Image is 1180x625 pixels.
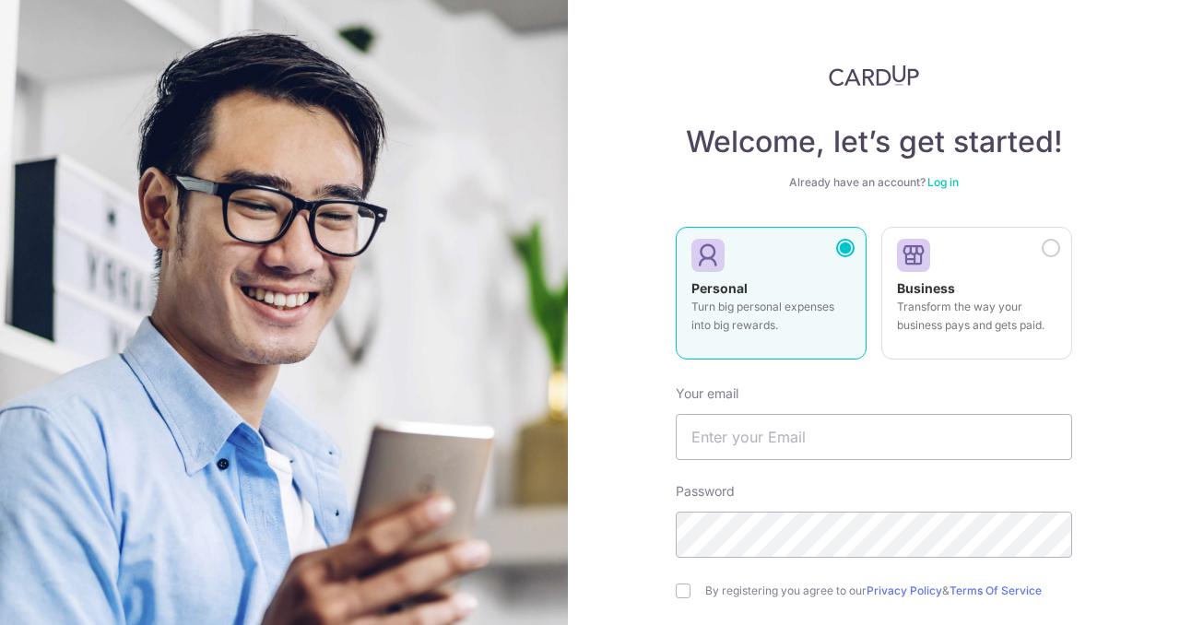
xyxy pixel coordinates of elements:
a: Privacy Policy [867,584,942,597]
p: Transform the way your business pays and gets paid. [897,298,1056,335]
a: Business Transform the way your business pays and gets paid. [881,227,1072,371]
input: Enter your Email [676,414,1072,460]
label: Your email [676,384,738,403]
strong: Business [897,280,955,296]
label: Password [676,482,735,501]
h4: Welcome, let’s get started! [676,124,1072,160]
a: Personal Turn big personal expenses into big rewards. [676,227,867,371]
a: Terms Of Service [950,584,1042,597]
label: By registering you agree to our & [705,584,1072,598]
strong: Personal [691,280,748,296]
p: Turn big personal expenses into big rewards. [691,298,851,335]
a: Log in [927,175,959,189]
img: CardUp Logo [829,65,919,87]
div: Already have an account? [676,175,1072,190]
